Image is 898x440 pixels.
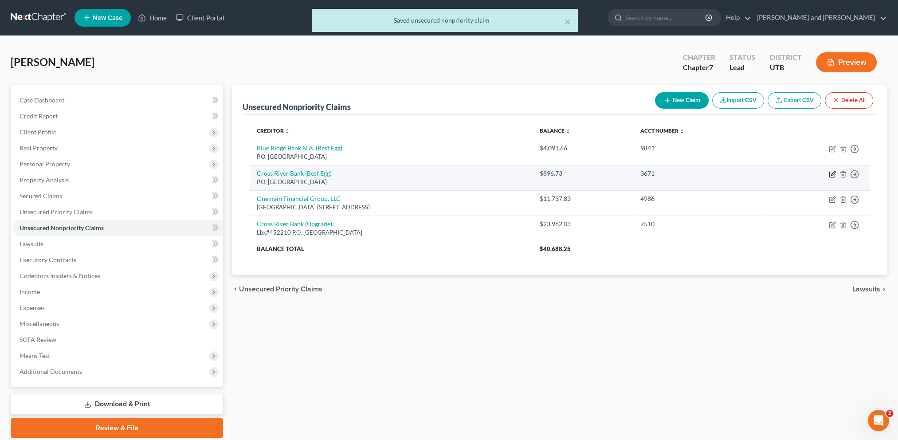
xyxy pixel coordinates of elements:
[679,129,685,134] i: unfold_more
[729,63,756,73] div: Lead
[20,160,70,168] span: Personal Property
[640,144,756,153] div: 9841
[20,288,40,295] span: Income
[20,112,58,120] span: Credit Report
[257,228,525,237] div: Lbx#452210 P.O. [GEOGRAPHIC_DATA]
[11,55,94,68] span: [PERSON_NAME]
[640,194,756,203] div: 4986
[852,286,880,293] span: Lawsuits
[319,16,571,25] div: Saved unsecured nonpriority claim
[11,394,223,415] a: Download & Print
[257,203,525,212] div: [GEOGRAPHIC_DATA] [STREET_ADDRESS]
[640,220,756,228] div: 7510
[540,194,626,203] div: $11,737.83
[232,286,322,293] button: chevron_left Unsecured Priority Claims
[20,128,56,136] span: Client Profile
[712,92,764,109] button: Import CSV
[683,52,715,63] div: Chapter
[20,208,93,216] span: Unsecured Priority Claims
[868,410,889,431] iframe: Intercom live chat
[20,256,76,263] span: Executory Contracts
[12,108,223,124] a: Credit Report
[12,204,223,220] a: Unsecured Priority Claims
[257,178,525,186] div: P.O. [GEOGRAPHIC_DATA]
[770,52,802,63] div: District
[20,176,69,184] span: Property Analysis
[565,129,571,134] i: unfold_more
[20,320,59,327] span: Miscellaneous
[250,241,533,257] th: Balance Total
[640,127,685,134] a: Acct Number unfold_more
[12,252,223,268] a: Executory Contracts
[20,304,45,311] span: Expenses
[257,195,341,202] a: Onemain Financial Group, LLC
[232,286,239,293] i: chevron_left
[729,52,756,63] div: Status
[20,144,58,152] span: Real Property
[12,236,223,252] a: Lawsuits
[257,153,525,161] div: P.O. [GEOGRAPHIC_DATA]
[20,368,82,375] span: Additional Documents
[540,245,571,252] span: $40,688.25
[239,286,322,293] span: Unsecured Priority Claims
[20,240,43,247] span: Lawsuits
[12,92,223,108] a: Case Dashboard
[20,192,62,200] span: Secured Claims
[852,286,887,293] button: Lawsuits chevron_right
[12,188,223,204] a: Secured Claims
[880,286,887,293] i: chevron_right
[540,144,626,153] div: $4,091.66
[540,220,626,228] div: $23,962.03
[11,418,223,438] a: Review & File
[709,63,713,71] span: 7
[285,129,290,134] i: unfold_more
[20,352,50,359] span: Means Test
[886,410,893,417] span: 2
[257,144,342,152] a: Blue Ridge Bank N.A. (Best Egg)
[12,332,223,348] a: SOFA Review
[20,224,104,232] span: Unsecured Nonpriority Claims
[12,172,223,188] a: Property Analysis
[20,96,65,104] span: Case Dashboard
[12,220,223,236] a: Unsecured Nonpriority Claims
[243,102,351,112] div: Unsecured Nonpriority Claims
[768,92,821,109] a: Export CSV
[257,127,290,134] a: Creditor unfold_more
[770,63,802,73] div: UTB
[257,220,332,228] a: Cross River Bank (Upgrade)
[683,63,715,73] div: Chapter
[816,52,877,72] button: Preview
[565,16,571,27] button: ×
[640,169,756,178] div: 3671
[825,92,873,109] button: Delete All
[540,169,626,178] div: $896.73
[540,127,571,134] a: Balance unfold_more
[655,92,709,109] button: New Claim
[20,336,56,343] span: SOFA Review
[257,169,332,177] a: Cross River Bank (Best Egg)
[20,272,100,279] span: Codebtors Insiders & Notices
